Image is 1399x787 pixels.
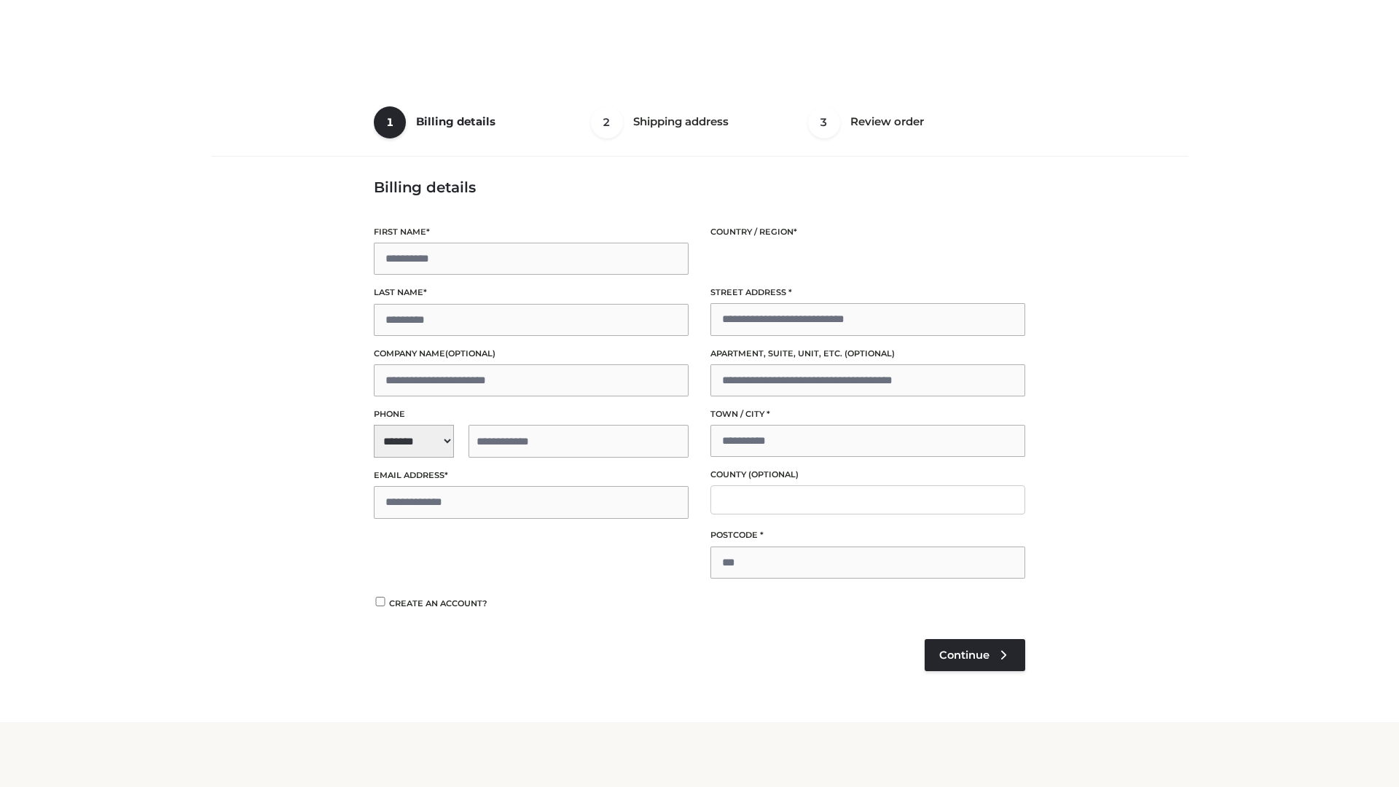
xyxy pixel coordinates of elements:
[374,407,689,421] label: Phone
[374,597,387,606] input: Create an account?
[374,286,689,299] label: Last name
[939,649,990,662] span: Continue
[748,469,799,479] span: (optional)
[374,225,689,239] label: First name
[445,348,495,359] span: (optional)
[374,347,689,361] label: Company name
[710,407,1025,421] label: Town / City
[710,468,1025,482] label: County
[374,469,689,482] label: Email address
[389,598,487,608] span: Create an account?
[374,179,1025,196] h3: Billing details
[925,639,1025,671] a: Continue
[710,347,1025,361] label: Apartment, suite, unit, etc.
[710,225,1025,239] label: Country / Region
[710,286,1025,299] label: Street address
[710,528,1025,542] label: Postcode
[845,348,895,359] span: (optional)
